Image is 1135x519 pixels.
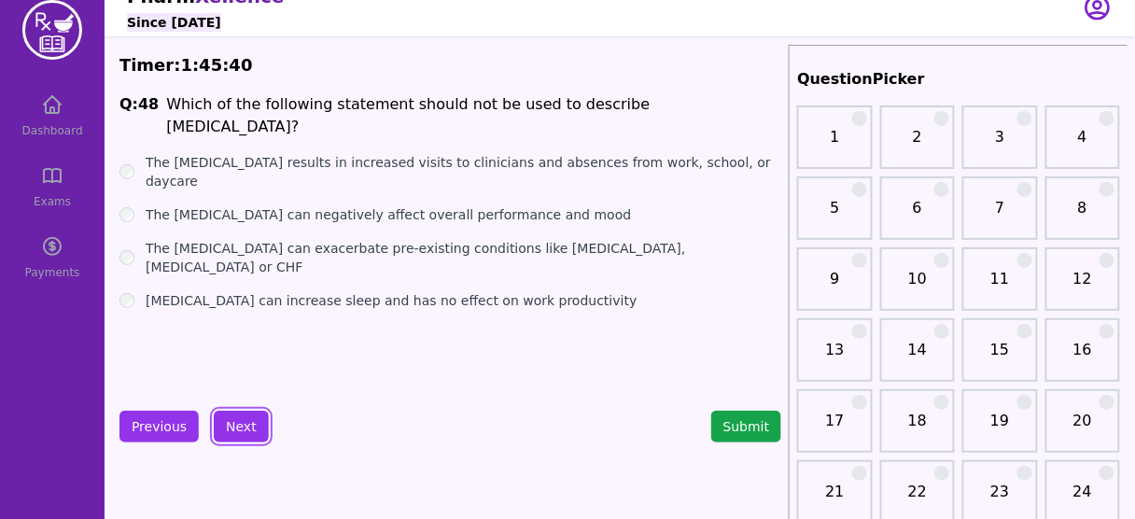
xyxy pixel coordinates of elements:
[146,153,781,190] label: The [MEDICAL_DATA] results in increased visits to clinicians and absences from work, school, or d...
[146,291,638,310] label: [MEDICAL_DATA] can increase sleep and has no effect on work productivity
[199,55,222,75] span: 45
[1051,410,1114,447] a: 20
[886,481,949,518] a: 22
[181,55,193,75] span: 1
[1051,197,1114,234] a: 8
[119,93,159,138] h1: Q: 48
[1051,481,1114,518] a: 24
[146,205,631,224] label: The [MEDICAL_DATA] can negatively affect overall performance and mood
[166,93,781,138] li: Which of the following statement should not be used to describe [MEDICAL_DATA]?
[968,410,1031,447] a: 19
[968,481,1031,518] a: 23
[1051,126,1114,163] a: 4
[886,197,949,234] a: 6
[886,410,949,447] a: 18
[119,411,199,442] button: Previous
[797,68,1120,91] h2: QuestionPicker
[214,411,269,442] button: Next
[968,126,1031,163] a: 3
[230,55,253,75] span: 40
[1051,339,1114,376] a: 16
[803,268,866,305] a: 9
[968,268,1031,305] a: 11
[886,268,949,305] a: 10
[803,126,866,163] a: 1
[803,481,866,518] a: 21
[803,197,866,234] a: 5
[803,410,866,447] a: 17
[711,411,782,442] button: Submit
[127,13,221,32] h6: Since [DATE]
[968,197,1031,234] a: 7
[886,126,949,163] a: 2
[803,339,866,376] a: 13
[119,52,781,78] div: Timer: : :
[886,339,949,376] a: 14
[1051,268,1114,305] a: 12
[146,239,781,276] label: The [MEDICAL_DATA] can exacerbate pre-existing conditions like [MEDICAL_DATA], [MEDICAL_DATA] or CHF
[968,339,1031,376] a: 15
